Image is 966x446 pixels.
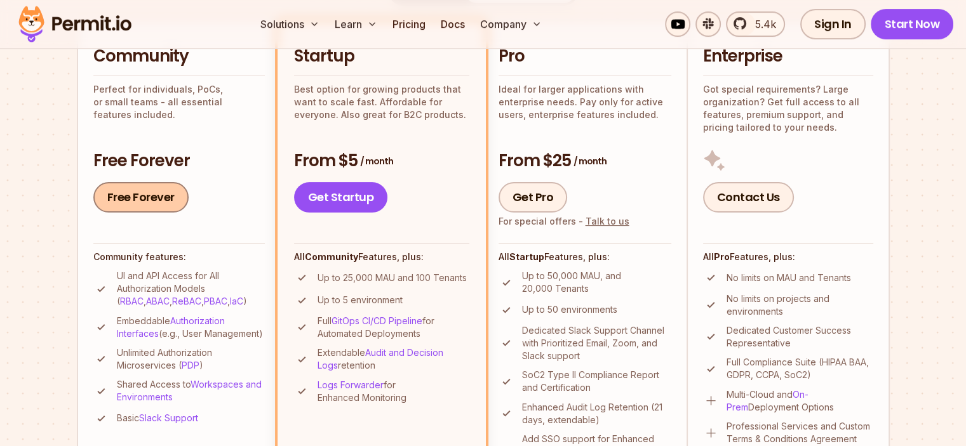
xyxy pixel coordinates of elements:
p: Basic [117,412,198,424]
a: Pricing [387,11,431,37]
a: 5.4k [726,11,785,37]
p: Embeddable (e.g., User Management) [117,315,265,340]
a: Sign In [800,9,866,39]
p: No limits on MAU and Tenants [727,272,851,284]
a: Get Pro [499,182,568,213]
a: PBAC [204,296,227,306]
a: Docs [436,11,470,37]
p: Up to 50,000 MAU, and 20,000 Tenants [522,270,671,295]
h3: From $25 [499,150,671,173]
a: Contact Us [703,182,794,213]
a: Authorization Interfaces [117,315,225,339]
strong: Community [305,251,358,262]
h2: Pro [499,45,671,68]
strong: Pro [714,251,730,262]
p: Dedicated Customer Success Representative [727,324,873,350]
span: / month [574,155,607,167]
span: 5.4k [748,16,776,32]
p: Up to 50 environments [522,303,617,316]
p: No limits on projects and environments [727,292,873,318]
a: On-Prem [727,389,808,412]
img: Permit logo [13,3,137,46]
h4: All Features, plus: [294,251,469,263]
p: Up to 5 environment [318,294,403,306]
a: ReBAC [172,296,201,306]
a: Get Startup [294,182,388,213]
p: Up to 25,000 MAU and 100 Tenants [318,272,467,284]
p: UI and API Access for All Authorization Models ( , , , , ) [117,270,265,308]
h4: All Features, plus: [703,251,873,263]
a: RBAC [120,296,144,306]
a: PDP [182,360,199,371]
p: Unlimited Authorization Microservices ( ) [117,346,265,372]
button: Learn [330,11,382,37]
a: Logs Forwarder [318,379,384,390]
p: Enhanced Audit Log Retention (21 days, extendable) [522,401,671,426]
p: Best option for growing products that want to scale fast. Affordable for everyone. Also great for... [294,83,469,121]
p: Extendable retention [318,346,469,372]
a: Audit and Decision Logs [318,347,443,371]
h2: Startup [294,45,469,68]
p: Shared Access to [117,378,265,403]
h4: All Features, plus: [499,251,671,263]
a: ABAC [146,296,170,306]
p: Got special requirements? Large organization? Get full access to all features, premium support, a... [703,83,873,134]
p: Perfect for individuals, PoCs, or small teams - all essential features included. [93,83,265,121]
p: Full for Automated Deployments [318,315,469,340]
p: Ideal for larger applications with enterprise needs. Pay only for active users, enterprise featur... [499,83,671,121]
p: Dedicated Slack Support Channel with Prioritized Email, Zoom, and Slack support [522,324,671,362]
button: Company [475,11,547,37]
a: Talk to us [586,216,629,226]
strong: Startup [509,251,544,262]
h3: From $5 [294,150,469,173]
p: Multi-Cloud and Deployment Options [727,388,873,414]
button: Solutions [255,11,325,37]
p: Professional Services and Custom Terms & Conditions Agreement [727,420,873,445]
h4: Community features: [93,251,265,263]
a: IaC [230,296,243,306]
div: For special offers - [499,215,629,228]
h2: Community [93,45,265,68]
a: Slack Support [139,412,198,423]
a: Start Now [871,9,954,39]
h2: Enterprise [703,45,873,68]
p: Full Compliance Suite (HIPAA BAA, GDPR, CCPA, SoC2) [727,356,873,381]
p: SoC2 Type II Compliance Report and Certification [522,369,671,394]
p: for Enhanced Monitoring [318,379,469,404]
h3: Free Forever [93,150,265,173]
a: GitOps CI/CD Pipeline [332,315,422,326]
a: Free Forever [93,182,189,213]
span: / month [360,155,393,167]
